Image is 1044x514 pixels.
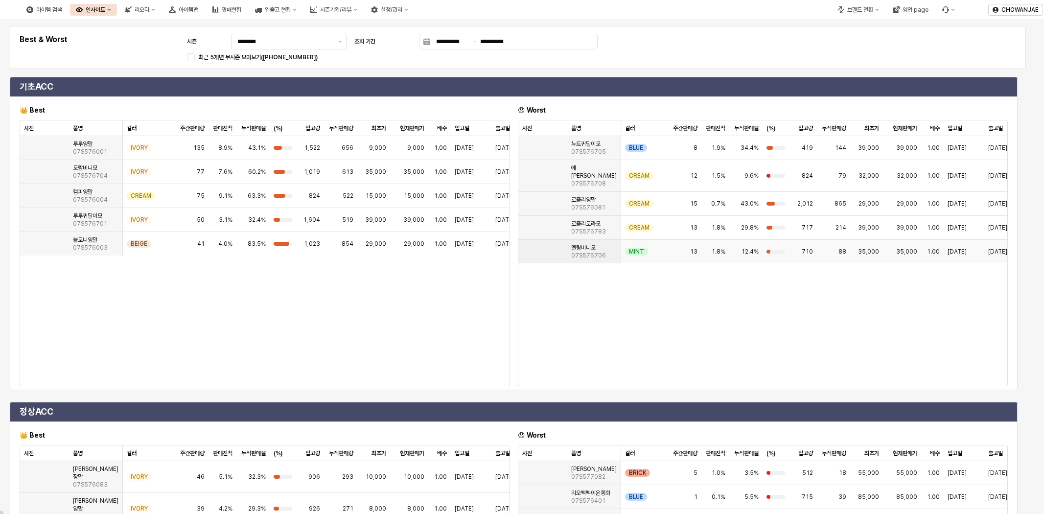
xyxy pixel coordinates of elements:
span: [DATE] [455,216,474,224]
span: [DATE] [948,493,967,501]
span: 누적판매량 [329,449,353,457]
span: [DATE] [948,172,967,180]
h4: 기초ACC [20,82,1008,92]
span: 12.4% [742,248,759,256]
span: 46 [197,473,205,481]
span: 주간판매량 [180,449,205,457]
span: 입고량 [305,124,320,132]
p: CHOWANJAE [1001,6,1039,14]
span: 컬러 [625,124,635,132]
span: 0.1% [712,493,725,501]
span: 1.8% [712,248,725,256]
span: 조회 기간 [354,38,375,45]
span: 5.5% [744,493,759,501]
span: 60.2% [248,168,266,176]
span: 85,000 [896,493,917,501]
span: 주간판매량 [180,124,205,132]
span: 717 [802,224,813,232]
span: 83.5% [248,240,266,248]
span: 293 [342,473,353,481]
div: 영업 page [887,4,934,16]
span: 29,000 [404,240,424,248]
span: 컬러 [625,449,635,457]
span: 5 [694,469,697,477]
span: [DATE] [495,192,514,200]
h6: 👑 Best [20,106,510,115]
span: 8,000 [369,505,386,513]
span: 07S576783 [571,228,606,235]
span: 419 [802,144,813,152]
span: 출고일 [988,449,1003,457]
span: 현재판매가 [893,124,917,132]
span: 29,000 [858,200,879,208]
span: 07S576708 [571,180,606,187]
span: 07S576706 [571,252,606,259]
span: 배수 [930,124,940,132]
span: 9,000 [407,144,424,152]
span: 35,000 [896,248,917,256]
span: 1 [694,493,697,501]
button: 브랜드 전환 [832,4,885,16]
span: 1.0% [712,469,725,477]
span: 입고일 [948,124,962,132]
span: 현재판매가 [893,449,917,457]
span: 29.3% [248,505,266,513]
div: 설정/관리 [381,6,402,13]
span: [PERSON_NAME]양말 [73,497,118,513]
span: 누적판매량 [329,124,353,132]
span: 1.9% [712,144,725,152]
span: 07S576081 [571,204,605,211]
span: 135 [193,144,205,152]
button: CHOWANJAE [988,4,1043,16]
span: 배수 [437,124,447,132]
span: IVORY [131,144,148,152]
span: 1,019 [304,168,320,176]
span: [DATE] [948,469,967,477]
span: 39,000 [403,216,424,224]
span: BRICK [629,469,646,477]
span: 39 [197,505,205,513]
span: 35,000 [858,248,879,256]
span: 1.00 [927,144,940,152]
span: 품명 [571,124,581,132]
span: [DATE] [455,144,474,152]
span: [PERSON_NAME]장말 [73,465,118,481]
span: 사진 [522,124,532,132]
span: 1,604 [303,216,320,224]
div: 리오더 [119,4,161,16]
span: 07S576004 [73,196,108,204]
span: 35,000 [365,168,386,176]
span: 1.00 [434,144,447,152]
h6: 😞 Worst [518,106,1008,115]
span: 519 [342,216,353,224]
span: 214 [835,224,846,232]
span: 컴피양말 [73,188,93,196]
span: 누적판매율 [734,449,759,457]
span: 1,023 [304,240,320,248]
span: [DATE] [495,505,514,513]
span: 1,522 [304,144,320,152]
button: 인사이트 [70,4,117,16]
span: IVORY [131,505,148,513]
h6: 😞 Worst [518,431,1008,440]
span: 뉴트귀달이모 [571,140,601,148]
div: 시즌기획/리뷰 [304,4,363,16]
span: 최초가 [864,449,879,457]
span: 누적판매율 [734,124,759,132]
span: 2,012 [797,200,813,208]
span: 41 [197,240,205,248]
span: 07S576003 [73,244,108,252]
span: 79 [838,172,846,180]
div: 아이템맵 [179,6,198,13]
span: 1.00 [927,224,940,232]
span: 입고량 [305,449,320,457]
span: 32.3% [248,473,266,481]
span: 906 [308,473,320,481]
span: 사진 [522,449,532,457]
div: 판매현황 [206,4,247,16]
h6: 👑 Best [20,431,510,440]
h4: 정상ACC [20,407,1008,417]
span: 710 [802,248,813,256]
